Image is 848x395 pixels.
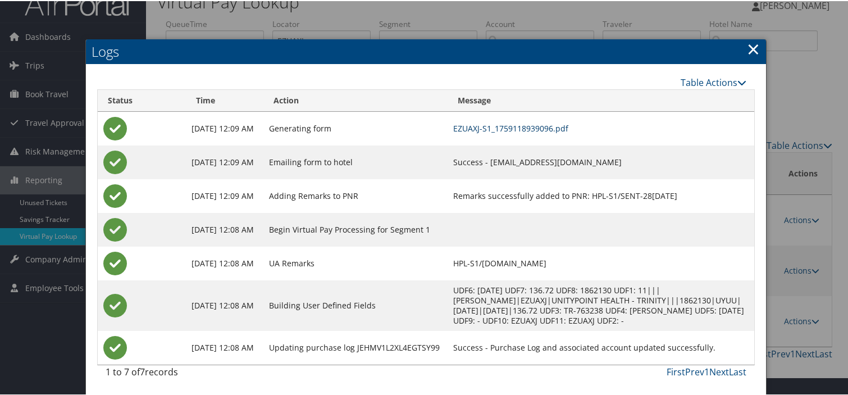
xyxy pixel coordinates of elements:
a: 1 [704,365,709,377]
td: [DATE] 12:08 AM [186,212,263,246]
td: Generating form [263,111,448,144]
td: [DATE] 12:09 AM [186,178,263,212]
a: Next [709,365,729,377]
td: [DATE] 12:09 AM [186,111,263,144]
td: [DATE] 12:08 AM [186,279,263,330]
div: 1 to 7 of records [106,364,253,383]
td: Building User Defined Fields [263,279,448,330]
td: [DATE] 12:08 AM [186,330,263,364]
a: Prev [685,365,704,377]
a: First [667,365,685,377]
span: 7 [140,365,145,377]
td: Begin Virtual Pay Processing for Segment 1 [263,212,448,246]
a: Close [747,37,760,59]
td: Adding Remarks to PNR [263,178,448,212]
td: HPL-S1/[DOMAIN_NAME] [448,246,754,279]
h2: Logs [86,38,767,63]
td: Success - [EMAIL_ADDRESS][DOMAIN_NAME] [448,144,754,178]
td: Success - Purchase Log and associated account updated successfully. [448,330,754,364]
td: Emailing form to hotel [263,144,448,178]
td: [DATE] 12:08 AM [186,246,263,279]
td: [DATE] 12:09 AM [186,144,263,178]
td: Updating purchase log JEHMV1L2XL4EGTSY99 [263,330,448,364]
th: Time: activate to sort column ascending [186,89,263,111]
a: Last [729,365,746,377]
td: UDF6: [DATE] UDF7: 136.72 UDF8: 1862130 UDF1: 11|||[PERSON_NAME]|EZUAXJ|UNITYPOINT HEALTH - TRINI... [448,279,754,330]
th: Message: activate to sort column ascending [448,89,754,111]
td: Remarks successfully added to PNR: HPL-S1/SENT-28[DATE] [448,178,754,212]
th: Action: activate to sort column ascending [263,89,448,111]
td: UA Remarks [263,246,448,279]
a: EZUAXJ-S1_1759118939096.pdf [453,122,568,133]
a: Table Actions [681,75,746,88]
th: Status: activate to sort column ascending [98,89,186,111]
